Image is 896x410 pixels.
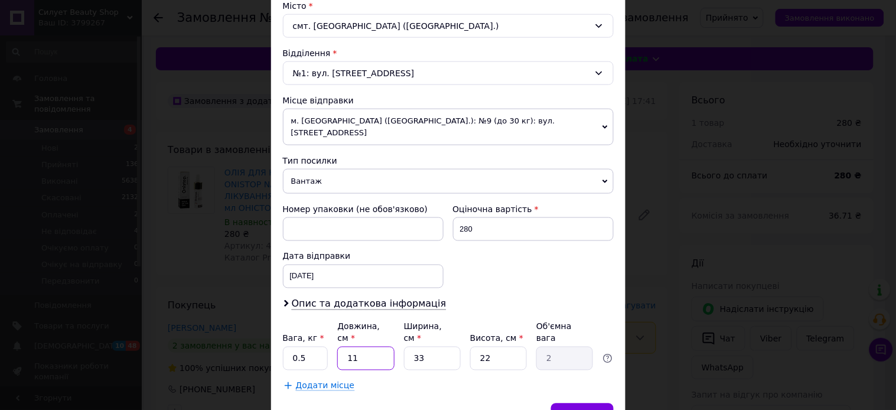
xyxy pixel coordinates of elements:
[292,298,447,310] span: Опис та додаткова інформація
[536,321,593,344] div: Об'ємна вага
[283,334,324,343] label: Вага, кг
[296,381,355,391] span: Додати місце
[283,14,614,38] div: смт. [GEOGRAPHIC_DATA] ([GEOGRAPHIC_DATA].)
[283,203,444,215] div: Номер упаковки (не обов'язково)
[283,156,337,165] span: Тип посилки
[470,334,523,343] label: Висота, см
[453,203,614,215] div: Оціночна вартість
[404,322,442,343] label: Ширина, см
[283,109,614,145] span: м. [GEOGRAPHIC_DATA] ([GEOGRAPHIC_DATA].): №9 (до 30 кг): вул. [STREET_ADDRESS]
[283,61,614,85] div: №1: вул. [STREET_ADDRESS]
[283,47,614,59] div: Відділення
[283,96,354,105] span: Місце відправки
[283,169,614,194] span: Вантаж
[337,322,380,343] label: Довжина, см
[283,250,444,262] div: Дата відправки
